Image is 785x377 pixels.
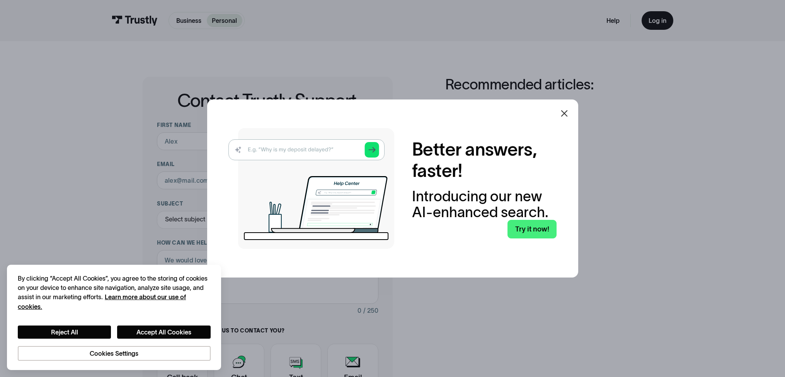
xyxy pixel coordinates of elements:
div: By clicking “Accept All Cookies”, you agree to the storing of cookies on your device to enhance s... [18,274,211,311]
div: Introducing our new AI-enhanced search. [412,188,557,220]
div: Privacy [18,274,211,361]
a: More information about your privacy, opens in a new tab [18,293,186,310]
div: Cookie banner [7,265,221,370]
button: Cookies Settings [18,346,211,361]
button: Accept All Cookies [117,326,210,339]
h2: Better answers, faster! [412,139,557,182]
button: Reject All [18,326,111,339]
a: Try it now! [507,220,557,238]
